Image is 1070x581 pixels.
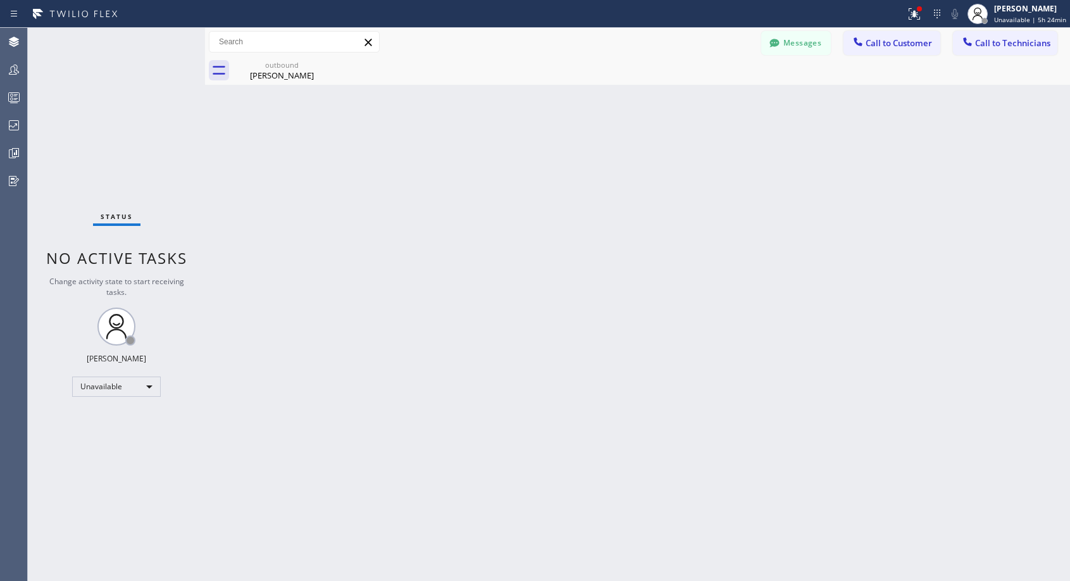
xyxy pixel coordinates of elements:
[866,37,932,49] span: Call to Customer
[209,32,379,52] input: Search
[101,212,133,221] span: Status
[87,353,146,364] div: [PERSON_NAME]
[953,31,1057,55] button: Call to Technicians
[994,3,1066,14] div: [PERSON_NAME]
[843,31,940,55] button: Call to Customer
[761,31,831,55] button: Messages
[234,56,330,85] div: Nathan Johnson
[46,247,187,268] span: No active tasks
[234,60,330,70] div: outbound
[946,5,964,23] button: Mute
[234,70,330,81] div: [PERSON_NAME]
[994,15,1066,24] span: Unavailable | 5h 24min
[49,276,184,297] span: Change activity state to start receiving tasks.
[72,377,161,397] div: Unavailable
[975,37,1050,49] span: Call to Technicians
